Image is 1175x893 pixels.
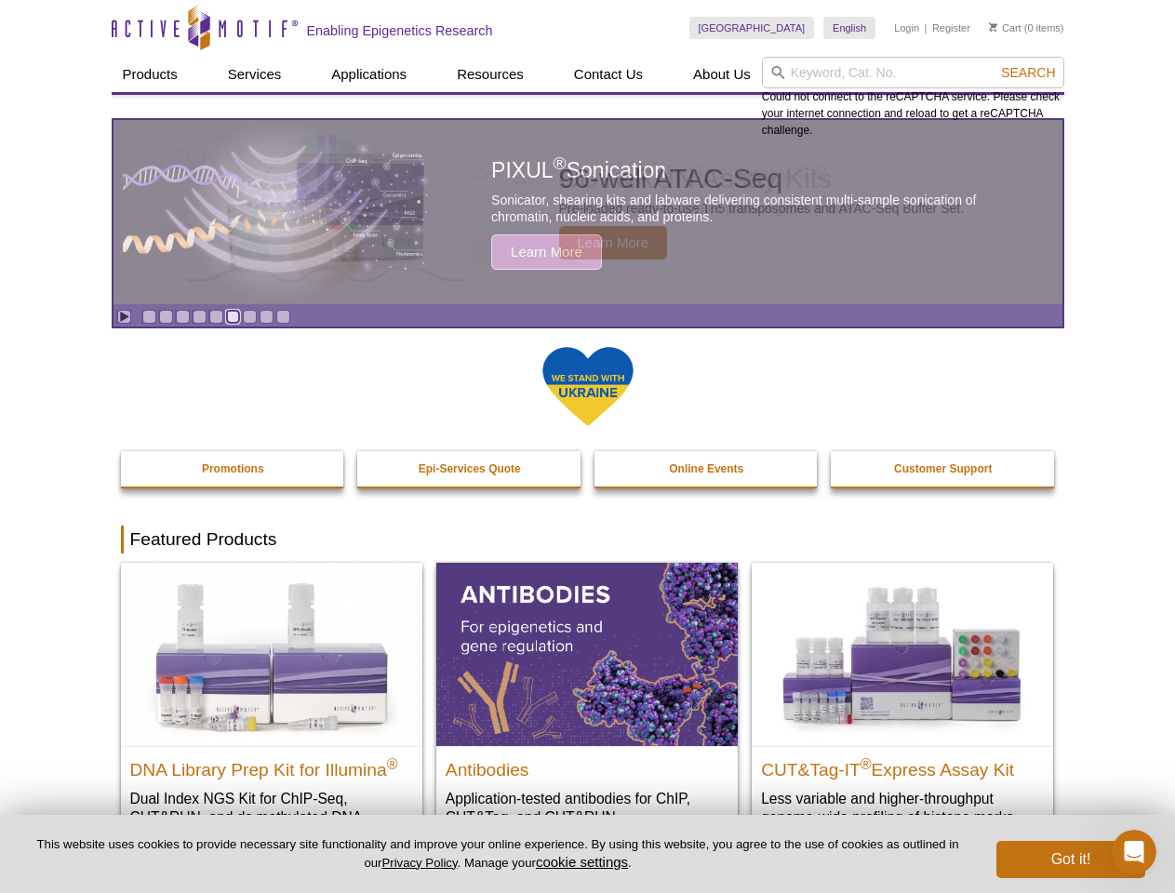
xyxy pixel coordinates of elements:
a: Go to slide 9 [276,310,290,324]
p: This website uses cookies to provide necessary site functionality and improve your online experie... [30,836,966,872]
div: Could not connect to the reCAPTCHA service. Please check your internet connection and reload to g... [762,57,1064,139]
a: Go to slide 3 [176,310,190,324]
a: Customer Support [831,451,1056,486]
a: Epi-Services Quote [357,451,582,486]
a: Contact Us [563,57,654,92]
sup: ® [387,755,398,771]
a: Go to slide 6 [226,310,240,324]
a: Resources [446,57,535,92]
h2: Enabling Epigenetics Research [307,22,493,39]
p: Dual Index NGS Kit for ChIP-Seq, CUT&RUN, and ds methylated DNA assays. [130,789,413,846]
a: English [823,17,875,39]
li: | [925,17,928,39]
h2: DNA Library Prep Kit for Illumina [130,752,413,780]
img: DNA Library Prep Kit for Illumina [121,563,422,745]
button: Got it! [996,841,1145,878]
a: Go to slide 2 [159,310,173,324]
a: CUT&Tag-IT® Express Assay Kit CUT&Tag-IT®Express Assay Kit Less variable and higher-throughput ge... [752,563,1053,845]
h2: Featured Products [121,526,1055,553]
a: About Us [682,57,762,92]
a: Promotions [121,451,346,486]
a: [GEOGRAPHIC_DATA] [689,17,815,39]
span: PIXUL Sonication [491,158,666,182]
img: PIXUL sonication [123,119,430,305]
a: Login [894,21,919,34]
a: Go to slide 4 [193,310,207,324]
p: Sonicator, shearing kits and labware delivering consistent multi-sample sonication of chromatin, ... [491,192,1020,225]
a: Go to slide 8 [260,310,274,324]
a: Products [112,57,189,92]
a: All Antibodies Antibodies Application-tested antibodies for ChIP, CUT&Tag, and CUT&RUN. [436,563,738,845]
a: Cart [989,21,1021,34]
img: All Antibodies [436,563,738,745]
strong: Online Events [669,462,743,475]
sup: ® [861,755,872,771]
a: Toggle autoplay [117,310,131,324]
button: Search [995,64,1061,81]
a: Go to slide 7 [243,310,257,324]
a: Privacy Policy [381,856,457,870]
sup: ® [554,154,567,174]
a: Online Events [594,451,820,486]
strong: Customer Support [894,462,992,475]
a: Services [217,57,293,92]
img: We Stand With Ukraine [541,345,634,428]
li: (0 items) [989,17,1064,39]
article: PIXUL Sonication [113,120,1062,304]
button: cookie settings [536,854,628,870]
a: PIXUL sonication PIXUL®Sonication Sonicator, shearing kits and labware delivering consistent mult... [113,120,1062,304]
a: Go to slide 1 [142,310,156,324]
h2: CUT&Tag-IT Express Assay Kit [761,752,1044,780]
img: Your Cart [989,22,997,32]
img: CUT&Tag-IT® Express Assay Kit [752,563,1053,745]
a: Applications [320,57,418,92]
iframe: Intercom live chat [1112,830,1156,874]
span: Search [1001,65,1055,80]
span: Learn More [491,234,602,270]
a: Go to slide 5 [209,310,223,324]
p: Application-tested antibodies for ChIP, CUT&Tag, and CUT&RUN. [446,789,728,827]
strong: Promotions [202,462,264,475]
h2: Antibodies [446,752,728,780]
a: Register [932,21,970,34]
p: Less variable and higher-throughput genome-wide profiling of histone marks​. [761,789,1044,827]
input: Keyword, Cat. No. [762,57,1064,88]
a: DNA Library Prep Kit for Illumina DNA Library Prep Kit for Illumina® Dual Index NGS Kit for ChIP-... [121,563,422,863]
strong: Epi-Services Quote [419,462,521,475]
